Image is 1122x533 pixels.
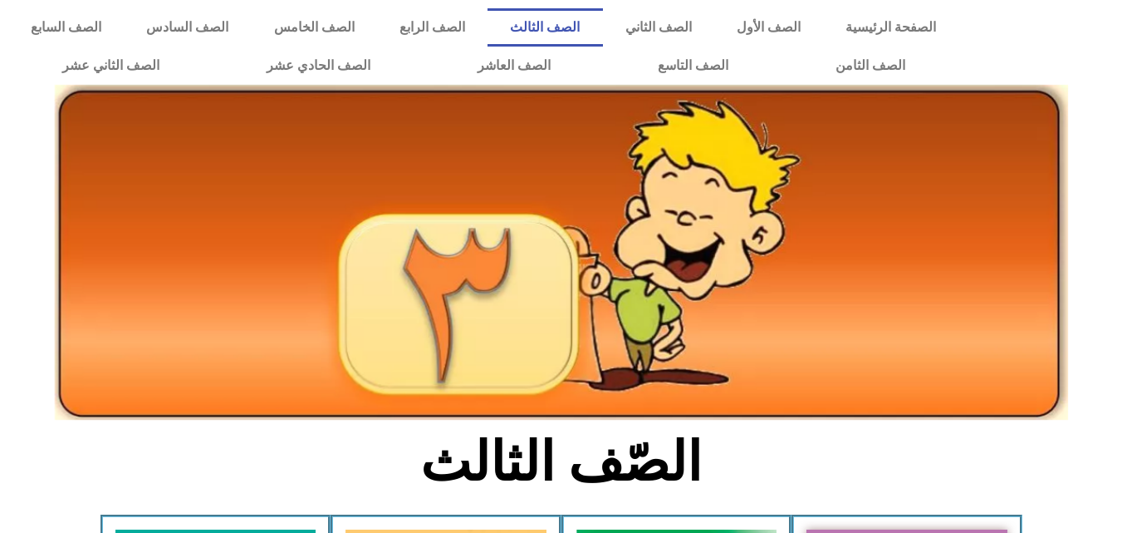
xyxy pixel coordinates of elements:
[603,8,714,47] a: الصف الثاني
[377,8,488,47] a: الصف الرابع
[8,47,213,85] a: الصف الثاني عشر
[488,8,602,47] a: الصف الثالث
[781,47,958,85] a: الصف الثامن
[287,430,835,495] h2: الصّف الثالث
[8,8,124,47] a: الصف السابع
[823,8,958,47] a: الصفحة الرئيسية
[714,8,823,47] a: الصف الأول
[213,47,424,85] a: الصف الحادي عشر
[604,47,781,85] a: الصف التاسع
[124,8,251,47] a: الصف السادس
[424,47,604,85] a: الصف العاشر
[252,8,377,47] a: الصف الخامس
